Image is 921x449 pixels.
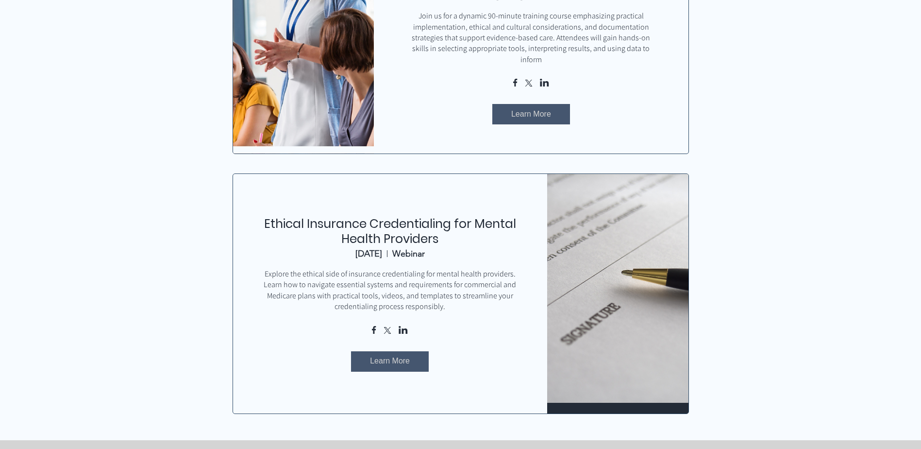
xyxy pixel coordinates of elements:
a: Share event on LinkedIn [540,79,549,88]
a: Share event on X [383,327,392,336]
a: Share event on LinkedIn [399,326,408,336]
a: Share event on X [524,80,533,88]
img: Ethical Insurance Credentialing for Mental Health Providers [547,174,688,403]
a: Share event on Facebook [513,79,518,88]
a: Ethical Insurance Credentialing for Mental Health Providers [264,215,516,247]
div: Webinar [392,248,425,259]
a: Learn More [351,351,429,372]
div: [DATE] [355,248,382,259]
div: Join us for a dynamic 90-minute training course emphasizing practical implementation, ethical and... [403,11,659,65]
div: Explore the ethical side of insurance credentialing for mental health providers. Learn how to nav... [262,269,518,312]
span: Learn More [511,109,551,120]
a: Learn More [492,104,570,124]
span: Learn More [370,356,410,366]
a: Share event on Facebook [372,326,376,336]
